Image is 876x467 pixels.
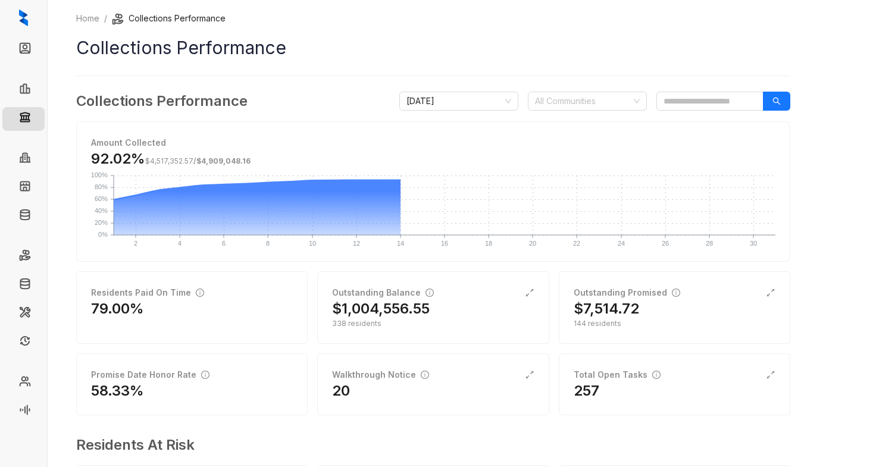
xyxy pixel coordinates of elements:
[134,240,137,247] text: 2
[766,370,775,380] span: expand-alt
[178,240,182,247] text: 4
[196,156,251,165] span: $4,909,048.16
[74,12,102,25] a: Home
[98,231,108,238] text: 0%
[332,318,534,329] div: 338 residents
[2,148,45,171] li: Communities
[421,371,429,379] span: info-circle
[145,156,251,165] span: /
[145,156,193,165] span: $4,517,352.57
[76,434,781,456] h3: Residents At Risk
[766,288,775,297] span: expand-alt
[332,299,430,318] h2: $1,004,556.55
[2,302,45,326] li: Maintenance
[91,381,144,400] h2: 58.33%
[201,371,209,379] span: info-circle
[222,240,226,247] text: 6
[332,368,429,381] div: Walkthrough Notice
[529,240,536,247] text: 20
[672,289,680,297] span: info-circle
[574,368,661,381] div: Total Open Tasks
[95,219,108,226] text: 20%
[104,12,107,25] li: /
[309,240,316,247] text: 10
[2,400,45,424] li: Voice AI
[406,92,511,110] span: October 2025
[2,331,45,355] li: Renewals
[573,240,580,247] text: 22
[574,286,680,299] div: Outstanding Promised
[19,10,28,26] img: logo
[750,240,757,247] text: 30
[2,245,45,269] li: Rent Collections
[76,90,248,112] h3: Collections Performance
[525,288,534,297] span: expand-alt
[95,183,108,190] text: 80%
[618,240,625,247] text: 24
[772,97,781,105] span: search
[426,289,434,297] span: info-circle
[2,79,45,102] li: Leasing
[95,195,108,202] text: 60%
[2,107,45,131] li: Collections
[95,207,108,214] text: 40%
[2,274,45,297] li: Move Outs
[574,299,639,318] h2: $7,514.72
[441,240,448,247] text: 16
[76,35,790,61] h1: Collections Performance
[574,381,599,400] h2: 257
[574,318,775,329] div: 144 residents
[2,205,45,228] li: Knowledge
[2,38,45,62] li: Leads
[91,299,144,318] h2: 79.00%
[652,371,661,379] span: info-circle
[485,240,492,247] text: 18
[525,370,534,380] span: expand-alt
[266,240,270,247] text: 8
[2,371,45,395] li: Team
[706,240,713,247] text: 28
[332,286,434,299] div: Outstanding Balance
[397,240,404,247] text: 14
[91,171,108,178] text: 100%
[662,240,669,247] text: 26
[91,149,251,168] h3: 92.02%
[91,137,166,148] strong: Amount Collected
[332,381,350,400] h2: 20
[353,240,360,247] text: 12
[2,176,45,200] li: Units
[91,368,209,381] div: Promise Date Honor Rate
[112,12,226,25] li: Collections Performance
[196,289,204,297] span: info-circle
[91,286,204,299] div: Residents Paid On Time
